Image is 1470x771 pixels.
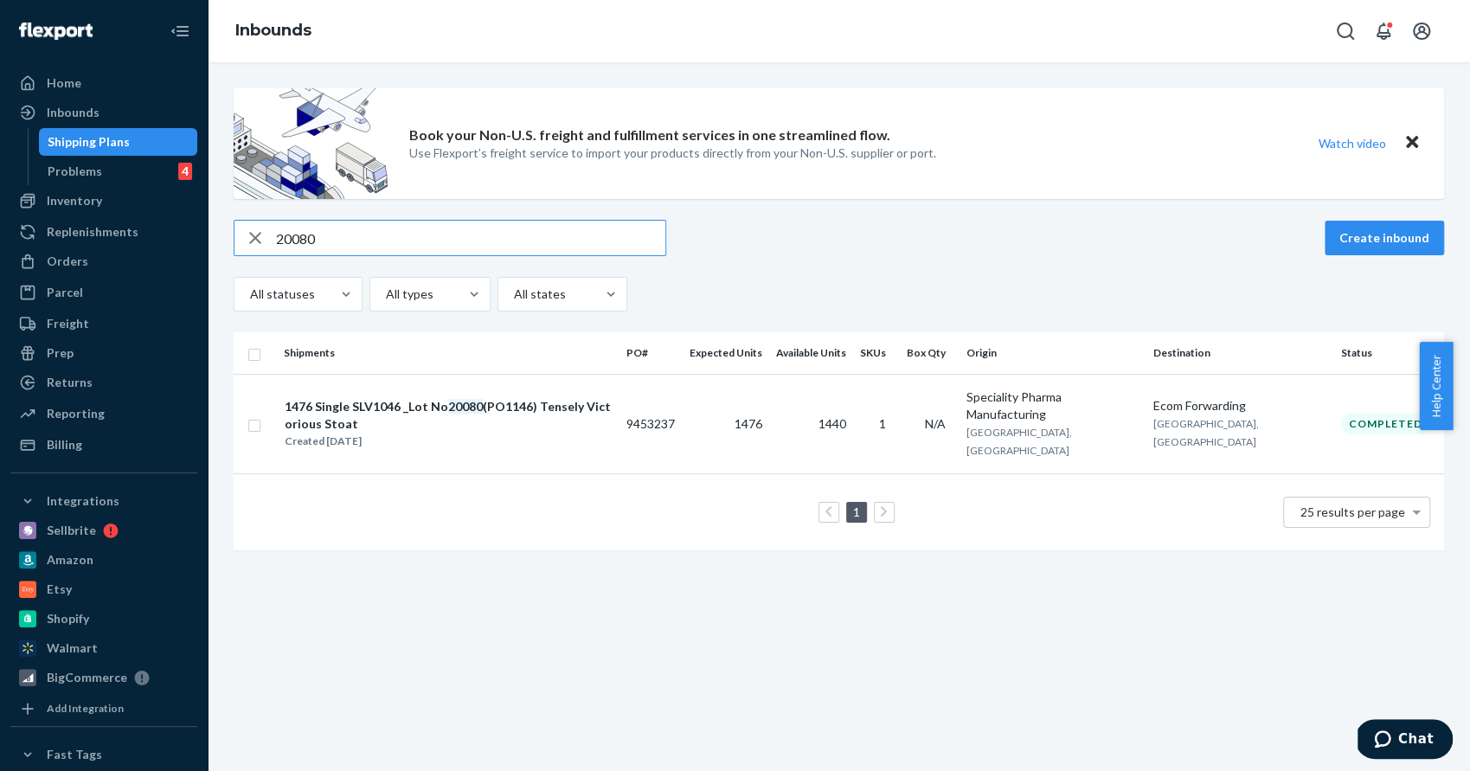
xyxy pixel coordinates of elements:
div: Walmart [47,639,98,657]
th: Destination [1146,332,1334,374]
button: Integrations [10,487,197,515]
button: Fast Tags [10,741,197,768]
div: Add Integration [47,701,124,716]
a: Add Integration [10,698,197,719]
span: [GEOGRAPHIC_DATA], [GEOGRAPHIC_DATA] [1153,417,1259,448]
img: Flexport logo [19,22,93,40]
td: 9453237 [619,374,682,473]
th: SKUs [852,332,899,374]
a: Home [10,69,197,97]
div: Returns [47,374,93,391]
input: All states [512,286,514,303]
div: Completed [1341,413,1430,434]
div: Home [47,74,81,92]
em: 20080 [448,399,483,414]
a: Parcel [10,279,197,306]
div: 1476 Single SLV1046 _Lot No (PO1146) Tensely Victorious Stoat [285,398,612,433]
button: Watch video [1307,131,1397,156]
span: [GEOGRAPHIC_DATA], [GEOGRAPHIC_DATA] [966,426,1071,457]
a: Freight [10,310,197,337]
div: Sellbrite [47,522,96,539]
div: Replenishments [47,223,138,241]
input: All statuses [248,286,250,303]
button: Help Center [1419,342,1453,430]
button: Close [1401,131,1423,156]
th: Shipments [277,332,619,374]
div: Integrations [47,492,119,510]
a: Inbounds [235,21,311,40]
a: Returns [10,369,197,396]
p: Book your Non-U.S. freight and fulfillment services in one streamlined flow. [409,125,890,145]
ol: breadcrumbs [221,6,325,56]
div: Prep [47,344,74,362]
div: Fast Tags [47,746,102,763]
div: Orders [47,253,88,270]
input: Search inbounds by name, destination, msku... [276,221,665,255]
th: Available Units [768,332,852,374]
div: Problems [48,163,102,180]
button: Close Navigation [163,14,197,48]
a: Page 1 is your current page [850,504,863,519]
a: Walmart [10,634,197,662]
div: Speciality Pharma Manufacturing [966,389,1139,423]
div: Created [DATE] [285,433,612,450]
iframe: Opens a widget where you can chat to one of our agents [1358,719,1453,762]
div: Reporting [47,405,105,422]
span: 1476 [734,416,761,431]
a: Prep [10,339,197,367]
button: Open notifications [1366,14,1401,48]
button: Open Search Box [1328,14,1363,48]
a: Shipping Plans [39,128,198,156]
div: BigCommerce [47,669,127,686]
a: Orders [10,247,197,275]
a: Reporting [10,400,197,427]
a: Sellbrite [10,517,197,544]
div: Parcel [47,284,83,301]
a: Amazon [10,546,197,574]
a: Shopify [10,605,197,633]
button: Open account menu [1404,14,1439,48]
span: 1440 [818,416,845,431]
input: All types [384,286,386,303]
div: Inbounds [47,104,99,121]
th: Status [1334,332,1444,374]
button: Create inbound [1325,221,1444,255]
a: Inventory [10,187,197,215]
div: Freight [47,315,89,332]
span: 1 [878,416,885,431]
span: N/A [924,416,945,431]
th: Origin [959,332,1146,374]
a: Inbounds [10,99,197,126]
th: Box Qty [899,332,959,374]
th: PO# [619,332,682,374]
div: Shopify [47,610,89,627]
div: Billing [47,436,82,453]
a: Billing [10,431,197,459]
a: Replenishments [10,218,197,246]
div: Amazon [47,551,93,569]
div: Inventory [47,192,102,209]
a: Problems4 [39,157,198,185]
div: Ecom Forwarding [1153,397,1327,414]
div: Shipping Plans [48,133,130,151]
span: 25 results per page [1300,504,1405,519]
a: BigCommerce [10,664,197,691]
div: 4 [178,163,192,180]
p: Use Flexport’s freight service to import your products directly from your Non-U.S. supplier or port. [409,145,936,162]
a: Etsy [10,575,197,603]
th: Expected Units [682,332,768,374]
div: Etsy [47,581,72,598]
